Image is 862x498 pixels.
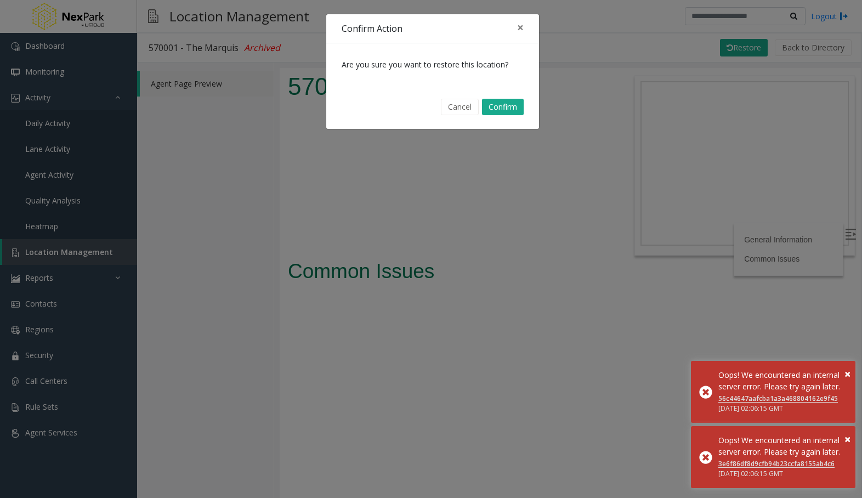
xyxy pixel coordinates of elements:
[441,99,479,115] button: Cancel
[464,186,520,195] a: Common Issues
[8,189,573,218] h2: Common Issues
[718,404,847,414] div: [DATE] 02:06:15 GMT
[718,369,847,392] div: Oops! We encountered an internal server error. Please try again later.
[718,459,835,468] a: 3e6f86df8d9cfb94b23ccfa8155ab4c6
[718,434,847,457] div: Oops! We encountered an internal server error. Please try again later.
[718,469,847,479] div: [DATE] 02:06:15 GMT
[844,432,850,446] span: ×
[565,161,576,172] img: Open/Close Sidebar Menu
[509,14,531,41] button: Close
[342,22,402,35] h4: Confirm Action
[844,366,850,382] button: Close
[8,2,331,36] h1: 570001 - The Marquis
[464,167,532,176] a: General Information
[844,431,850,448] button: Close
[844,366,850,381] span: ×
[718,394,838,403] a: 56c44647aafcba1a3a468804162e9f45
[326,43,539,86] div: Are you sure you want to restore this location?
[517,20,524,35] span: ×
[482,99,524,115] button: Confirm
